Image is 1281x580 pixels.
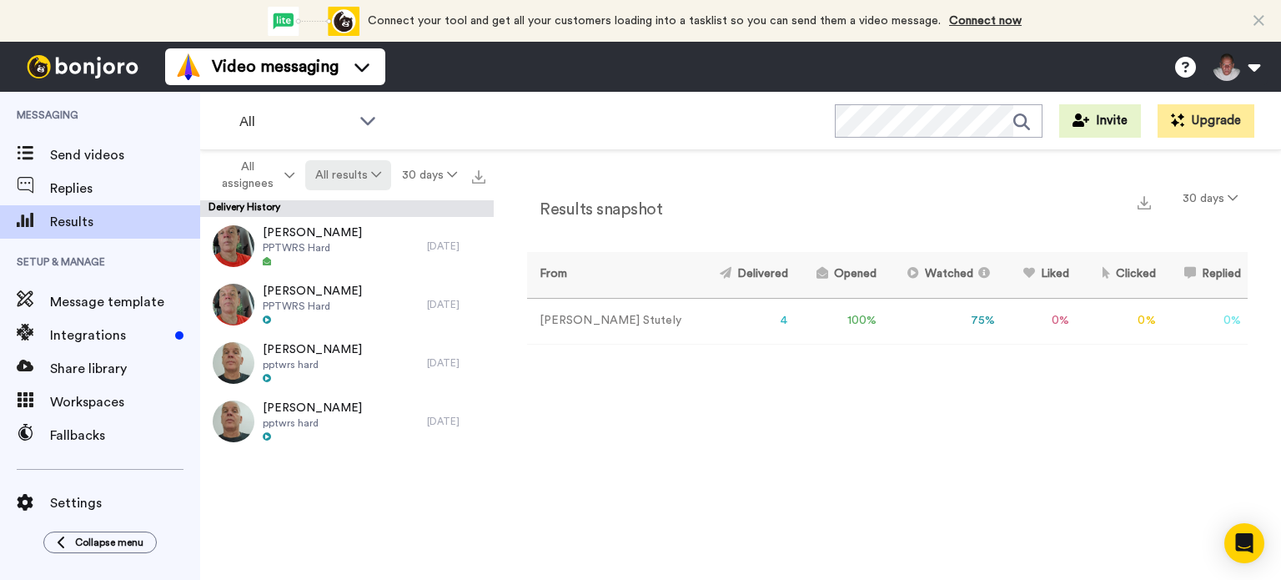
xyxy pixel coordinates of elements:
[368,15,941,27] span: Connect your tool and get all your customers loading into a tasklist so you can send them a video...
[200,217,494,275] a: [PERSON_NAME]PPTWRS Hard[DATE]
[427,415,485,428] div: [DATE]
[1076,252,1162,298] th: Clicked
[200,334,494,392] a: [PERSON_NAME]pptwrs hard[DATE]
[200,392,494,451] a: [PERSON_NAME]pptwrs hard[DATE]
[427,298,485,311] div: [DATE]
[213,225,254,267] img: 3136e31c-bd96-41ce-ab46-f714ddd6b577-thumb.jpg
[263,341,362,358] span: [PERSON_NAME]
[1224,523,1264,563] div: Open Intercom Messenger
[20,55,145,78] img: bj-logo-header-white.svg
[50,145,200,165] span: Send videos
[1138,196,1151,209] img: export.svg
[200,200,494,217] div: Delivery History
[200,275,494,334] a: [PERSON_NAME]PPTWRS Hard[DATE]
[949,15,1022,27] a: Connect now
[263,400,362,416] span: [PERSON_NAME]
[263,224,362,241] span: [PERSON_NAME]
[75,536,143,549] span: Collapse menu
[427,240,485,253] div: [DATE]
[50,179,200,199] span: Replies
[1133,189,1156,214] button: Export a summary of each team member’s results that match this filter now.
[305,160,392,190] button: All results
[1002,252,1077,298] th: Liked
[391,160,467,190] button: 30 days
[239,112,351,132] span: All
[795,298,884,344] td: 100 %
[263,416,362,430] span: pptwrs hard
[883,298,1002,344] td: 75 %
[50,212,200,232] span: Results
[213,159,281,192] span: All assignees
[527,298,696,344] td: [PERSON_NAME] Stutely
[883,252,1002,298] th: Watched
[427,356,485,370] div: [DATE]
[50,392,200,412] span: Workspaces
[263,241,362,255] span: PPTWRS Hard
[1173,184,1248,214] button: 30 days
[472,170,485,184] img: export.svg
[212,55,339,78] span: Video messaging
[50,325,168,345] span: Integrations
[43,532,157,553] button: Collapse menu
[203,152,305,199] button: All assignees
[696,298,794,344] td: 4
[263,300,362,313] span: PPTWRS Hard
[50,426,200,446] span: Fallbacks
[50,493,200,513] span: Settings
[696,252,794,298] th: Delivered
[175,53,202,80] img: vm-color.svg
[1059,104,1141,138] button: Invite
[213,284,254,325] img: 8dc96477-2707-413d-8b34-2d29c2673815-thumb.jpg
[1163,252,1248,298] th: Replied
[527,252,696,298] th: From
[1002,298,1077,344] td: 0 %
[263,358,362,371] span: pptwrs hard
[213,401,254,442] img: 4fdb2543-58ad-487f-bd5f-c91fc282a04e-thumb.jpg
[1158,104,1254,138] button: Upgrade
[795,252,884,298] th: Opened
[268,7,359,36] div: animation
[1163,298,1248,344] td: 0 %
[467,163,490,188] button: Export all results that match these filters now.
[527,200,662,219] h2: Results snapshot
[50,359,200,379] span: Share library
[213,342,254,384] img: 8f4d9b1d-d344-40b6-a707-3d6d07aee64d-thumb.jpg
[263,283,362,300] span: [PERSON_NAME]
[1076,298,1162,344] td: 0 %
[50,292,200,312] span: Message template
